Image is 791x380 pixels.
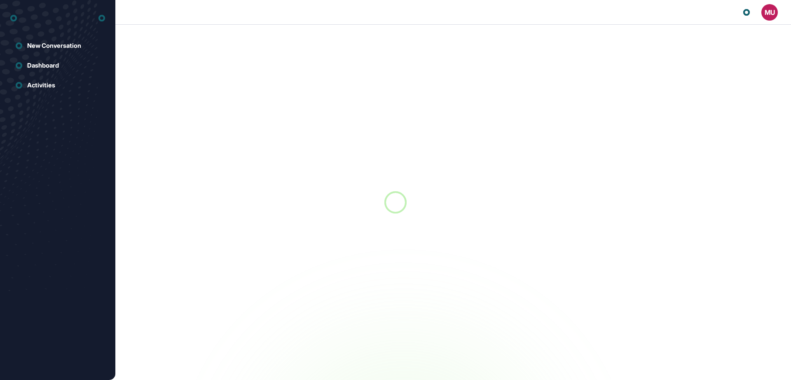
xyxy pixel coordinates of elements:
[27,42,81,49] div: New Conversation
[27,62,59,69] div: Dashboard
[10,77,105,94] a: Activities
[27,82,55,89] div: Activities
[761,4,778,21] button: MU
[10,12,17,25] div: entrapeer-logo
[10,57,105,74] a: Dashboard
[10,38,105,54] a: New Conversation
